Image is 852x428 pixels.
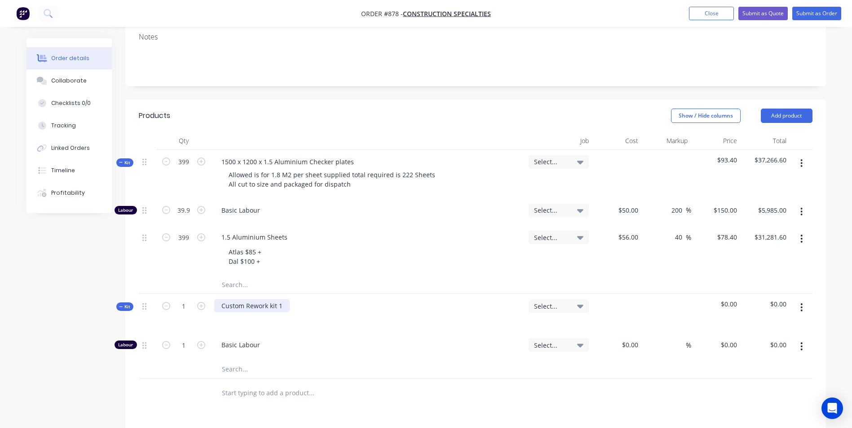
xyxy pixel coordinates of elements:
[361,9,403,18] span: Order #878 -
[26,70,112,92] button: Collaborate
[592,132,642,150] div: Cost
[116,302,133,311] div: Kit
[26,159,112,182] button: Timeline
[214,299,290,312] div: Custom Rework kit 1
[221,340,521,349] span: Basic Labour
[741,132,790,150] div: Total
[221,245,270,268] div: Atlas $85 + Dal $100 +
[119,159,131,166] span: Kit
[686,205,691,215] span: %
[26,114,112,137] button: Tracking
[51,77,87,85] div: Collaborate
[51,99,91,107] div: Checklists 0/0
[642,132,691,150] div: Markup
[221,275,401,293] input: Search...
[738,7,788,20] button: Submit as Quote
[792,7,841,20] button: Submit as Order
[16,7,30,20] img: Factory
[26,47,112,70] button: Order details
[221,205,521,215] span: Basic Labour
[686,340,691,350] span: %
[214,231,295,244] div: 1.5 Aluminium Sheets
[26,137,112,159] button: Linked Orders
[139,110,170,121] div: Products
[139,33,812,41] div: Notes
[214,155,361,168] div: 1500 x 1200 x 1.5 Aluminium Checker plates
[51,189,85,197] div: Profitability
[671,109,741,123] button: Show / Hide columns
[51,122,76,130] div: Tracking
[761,109,812,123] button: Add product
[51,54,89,62] div: Order details
[691,132,741,150] div: Price
[221,360,401,378] input: Search...
[525,132,592,150] div: Job
[119,303,131,310] span: Kit
[26,92,112,114] button: Checklists 0/0
[534,205,568,215] span: Select...
[689,7,734,20] button: Close
[51,166,75,175] div: Timeline
[115,206,137,214] div: Labour
[534,341,568,350] span: Select...
[157,132,211,150] div: Qty
[686,232,691,243] span: %
[115,341,137,349] div: Labour
[744,155,786,165] span: $37,266.60
[744,299,786,309] span: $0.00
[51,144,90,152] div: Linked Orders
[221,168,442,191] div: Allowed is for 1.8 M2 per sheet supplied total required is 222 Sheets All cut to size and package...
[221,384,401,402] input: Start typing to add a product...
[534,157,568,166] span: Select...
[403,9,491,18] a: Construction Specialties
[534,301,568,311] span: Select...
[534,233,568,242] span: Select...
[26,182,112,204] button: Profitability
[695,299,737,309] span: $0.00
[821,397,843,419] div: Open Intercom Messenger
[116,158,133,167] div: Kit
[695,155,737,165] span: $93.40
